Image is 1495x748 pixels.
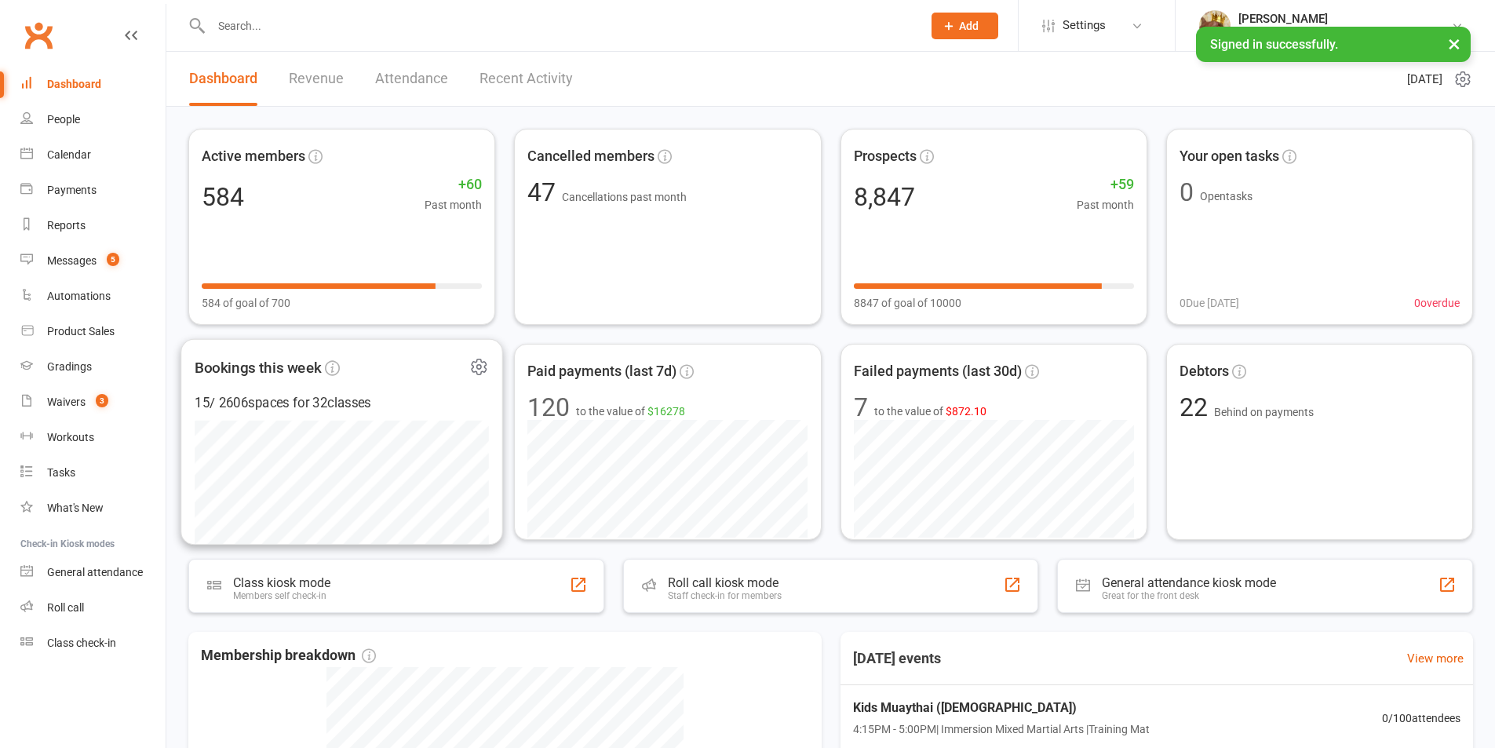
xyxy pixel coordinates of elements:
span: 584 of goal of 700 [202,294,290,312]
a: Workouts [20,420,166,455]
a: Product Sales [20,314,166,349]
span: Your open tasks [1180,145,1279,168]
div: 15 / 2606 spaces for 32 classes [195,392,489,414]
div: Calendar [47,148,91,161]
span: Bookings this week [195,356,322,379]
span: 0 Due [DATE] [1180,294,1239,312]
span: Past month [425,196,482,213]
span: Paid payments (last 7d) [527,360,676,383]
button: Add [932,13,998,39]
span: Cancellations past month [562,191,687,203]
span: Active members [202,145,305,168]
div: People [47,113,80,126]
span: 4:15PM - 5:00PM | Immersion Mixed Martial Arts | Training Mat [853,721,1150,738]
a: General attendance kiosk mode [20,555,166,590]
div: Messages [47,254,97,267]
span: +59 [1077,173,1134,196]
span: Failed payments (last 30d) [854,360,1022,383]
span: 8847 of goal of 10000 [854,294,961,312]
a: People [20,102,166,137]
a: Attendance [375,52,448,106]
div: General attendance kiosk mode [1102,575,1276,590]
a: Waivers 3 [20,385,166,420]
div: Class kiosk mode [233,575,330,590]
input: Search... [206,15,911,37]
a: Payments [20,173,166,208]
span: Past month [1077,196,1134,213]
div: Class check-in [47,637,116,649]
span: Kids Muaythai ([DEMOGRAPHIC_DATA]) [853,698,1150,718]
div: 8,847 [854,184,915,210]
a: Messages 5 [20,243,166,279]
a: View more [1407,649,1464,668]
span: $16278 [647,405,685,418]
span: Debtors [1180,360,1229,383]
div: What's New [47,502,104,514]
div: Product Sales [47,325,115,338]
span: to the value of [576,403,685,420]
span: 0 / 100 attendees [1382,710,1460,727]
span: Open tasks [1200,190,1253,203]
span: 22 [1180,392,1214,422]
span: [DATE] [1407,70,1442,89]
span: +60 [425,173,482,196]
a: Reports [20,208,166,243]
span: to the value of [874,403,986,420]
a: What's New [20,491,166,526]
div: [PERSON_NAME] [1238,12,1451,26]
a: Automations [20,279,166,314]
a: Gradings [20,349,166,385]
div: Staff check-in for members [668,590,782,601]
div: Roll call kiosk mode [668,575,782,590]
div: 0 [1180,180,1194,205]
span: Signed in successfully. [1210,37,1338,52]
span: Add [959,20,979,32]
span: 5 [107,253,119,266]
div: 120 [527,395,570,420]
a: Clubworx [19,16,58,55]
div: Roll call [47,601,84,614]
a: Roll call [20,590,166,626]
span: Membership breakdown [201,644,376,667]
div: Gradings [47,360,92,373]
div: Waivers [47,396,86,408]
span: Behind on payments [1214,406,1314,418]
span: $872.10 [946,405,986,418]
div: General attendance [47,566,143,578]
div: Reports [47,219,86,232]
div: 584 [202,184,244,210]
span: 3 [96,394,108,407]
div: Immersion MMA [PERSON_NAME] Waverley [1238,26,1451,40]
span: Cancelled members [527,145,655,168]
div: Great for the front desk [1102,590,1276,601]
div: Members self check-in [233,590,330,601]
span: Prospects [854,145,917,168]
a: Dashboard [20,67,166,102]
span: Settings [1063,8,1106,43]
a: Recent Activity [479,52,573,106]
div: 7 [854,395,868,420]
a: Revenue [289,52,344,106]
div: Payments [47,184,97,196]
span: 47 [527,177,562,207]
div: Dashboard [47,78,101,90]
button: × [1440,27,1468,60]
a: Dashboard [189,52,257,106]
span: 0 overdue [1414,294,1460,312]
a: Class kiosk mode [20,626,166,661]
a: Tasks [20,455,166,491]
div: Workouts [47,431,94,443]
h3: [DATE] events [840,644,954,673]
div: Automations [47,290,111,302]
a: Calendar [20,137,166,173]
div: Tasks [47,466,75,479]
img: thumb_image1702011042.png [1199,10,1231,42]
